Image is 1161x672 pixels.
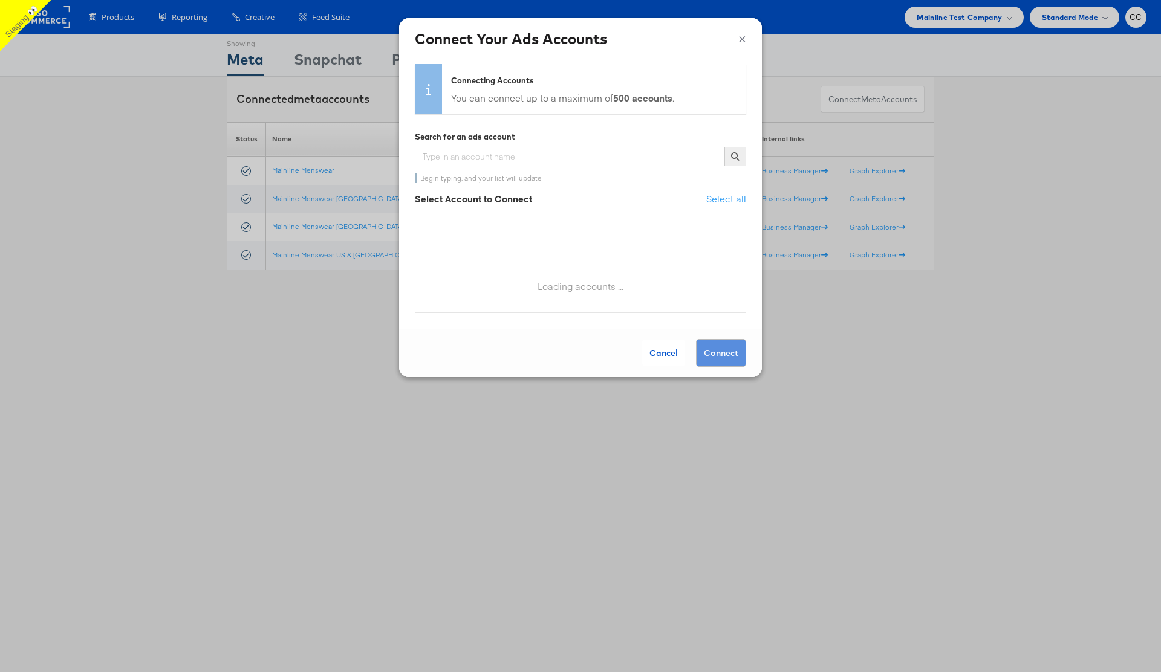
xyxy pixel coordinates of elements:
button: × [738,28,746,47]
input: Type in an account name [415,147,725,166]
div: Cancel [642,340,685,366]
strong: Select Account to Connect [415,192,532,205]
div: Begin typing, and your list will update [415,173,746,183]
div: You can connect up to a maximum of . [451,91,674,105]
strong: 500 accounts [613,91,672,104]
strong: Connecting Accounts [451,76,534,85]
strong: Search for an ads account [415,132,515,141]
h4: Connect Your Ads Accounts [415,28,746,49]
div: Loading accounts ... [420,279,741,294]
span: Select all [706,192,746,205]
